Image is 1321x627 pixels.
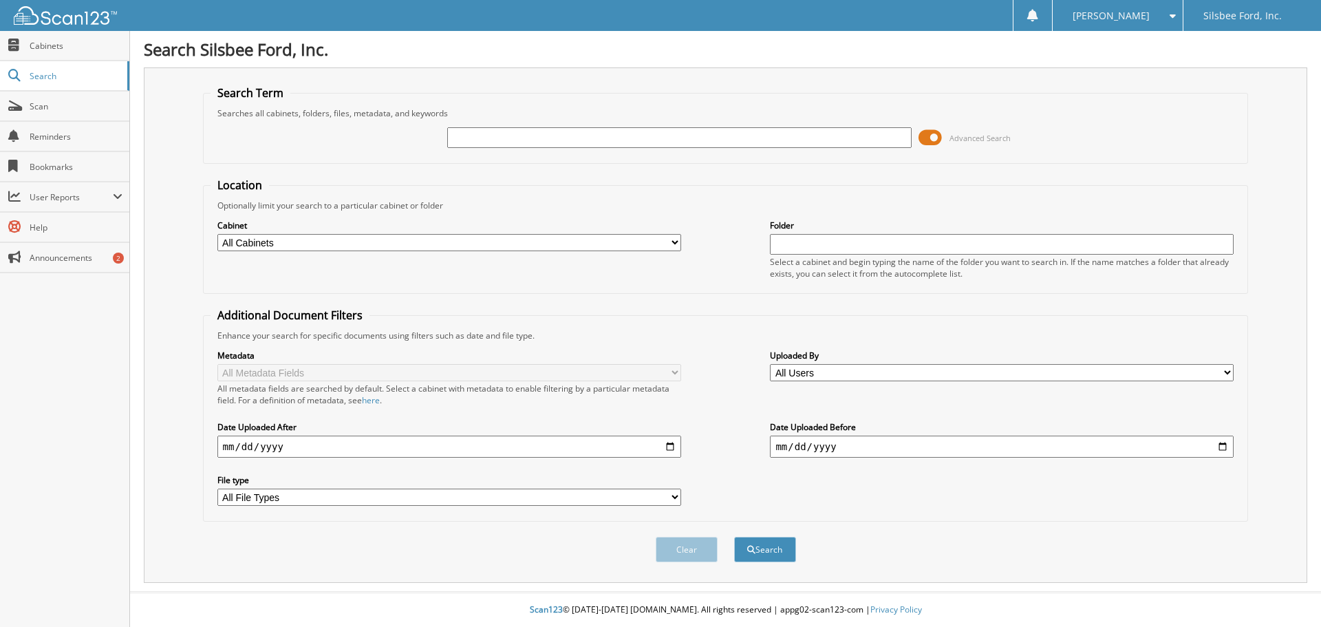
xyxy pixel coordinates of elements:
legend: Additional Document Filters [211,308,369,323]
div: © [DATE]-[DATE] [DOMAIN_NAME]. All rights reserved | appg02-scan123-com | [130,593,1321,627]
label: Date Uploaded Before [770,421,1234,433]
div: Optionally limit your search to a particular cabinet or folder [211,200,1241,211]
h1: Search Silsbee Ford, Inc. [144,38,1307,61]
label: Folder [770,220,1234,231]
div: Select a cabinet and begin typing the name of the folder you want to search in. If the name match... [770,256,1234,279]
label: Date Uploaded After [217,421,681,433]
div: All metadata fields are searched by default. Select a cabinet with metadata to enable filtering b... [217,383,681,406]
img: scan123-logo-white.svg [14,6,117,25]
span: Reminders [30,131,122,142]
label: File type [217,474,681,486]
legend: Search Term [211,85,290,100]
span: [PERSON_NAME] [1073,12,1150,20]
input: end [770,436,1234,458]
span: Scan [30,100,122,112]
div: Searches all cabinets, folders, files, metadata, and keywords [211,107,1241,119]
div: 2 [113,253,124,264]
a: Privacy Policy [870,604,922,615]
span: User Reports [30,191,113,203]
legend: Location [211,178,269,193]
span: Help [30,222,122,233]
span: Bookmarks [30,161,122,173]
span: Advanced Search [949,133,1011,143]
label: Cabinet [217,220,681,231]
span: Silsbee Ford, Inc. [1203,12,1282,20]
label: Uploaded By [770,350,1234,361]
button: Clear [656,537,718,562]
button: Search [734,537,796,562]
span: Announcements [30,252,122,264]
span: Cabinets [30,40,122,52]
label: Metadata [217,350,681,361]
span: Scan123 [530,604,563,615]
a: here [362,394,380,406]
div: Enhance your search for specific documents using filters such as date and file type. [211,330,1241,341]
span: Search [30,70,120,82]
input: start [217,436,681,458]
